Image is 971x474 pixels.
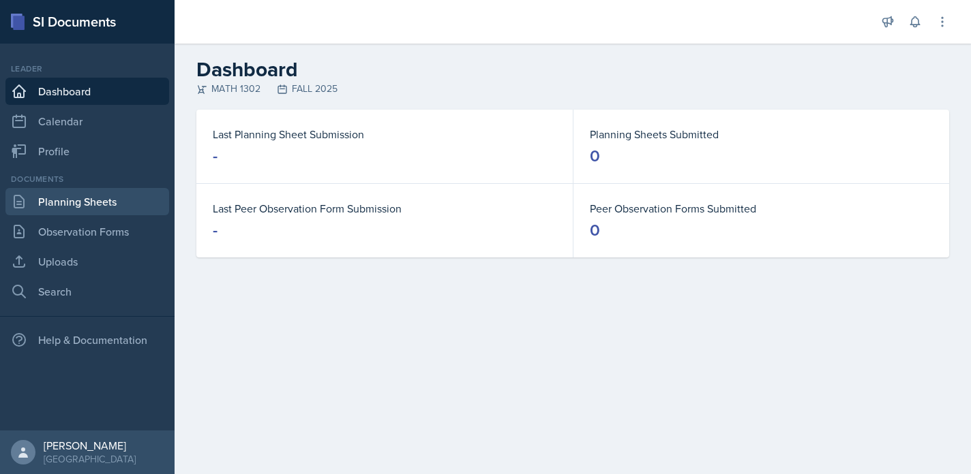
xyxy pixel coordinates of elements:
div: Leader [5,63,169,75]
h2: Dashboard [196,57,949,82]
a: Observation Forms [5,218,169,245]
dt: Last Planning Sheet Submission [213,126,556,142]
a: Planning Sheets [5,188,169,215]
div: Documents [5,173,169,185]
a: Uploads [5,248,169,275]
dt: Peer Observation Forms Submitted [590,200,933,217]
div: 0 [590,145,600,167]
div: [GEOGRAPHIC_DATA] [44,452,136,466]
div: Help & Documentation [5,326,169,353]
div: - [213,145,218,167]
div: - [213,219,218,241]
div: [PERSON_NAME] [44,439,136,452]
dt: Last Peer Observation Form Submission [213,200,556,217]
a: Search [5,278,169,305]
div: MATH 1302 FALL 2025 [196,82,949,96]
dt: Planning Sheets Submitted [590,126,933,142]
a: Profile [5,138,169,165]
a: Calendar [5,108,169,135]
a: Dashboard [5,78,169,105]
div: 0 [590,219,600,241]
